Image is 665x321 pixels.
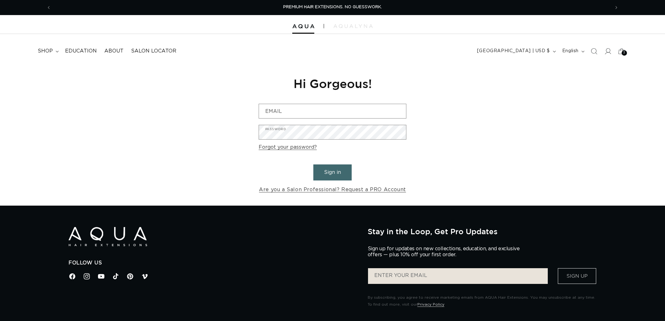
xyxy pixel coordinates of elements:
[558,45,587,57] button: English
[313,164,352,180] button: Sign in
[292,24,314,29] img: Aqua Hair Extensions
[623,50,625,56] span: 3
[38,48,53,54] span: shop
[368,294,596,308] p: By subscribing, you agree to receive marketing emails from AQUA Hair Extensions. You may unsubscr...
[131,48,176,54] span: Salon Locator
[368,268,548,284] input: ENTER YOUR EMAIL
[259,185,406,194] a: Are you a Salon Professional? Request a PRO Account
[368,227,596,236] h2: Stay in the Loop, Get Pro Updates
[101,44,127,58] a: About
[42,2,56,14] button: Previous announcement
[61,44,101,58] a: Education
[69,227,147,246] img: Aqua Hair Extensions
[333,24,373,28] img: aqualyna.com
[609,2,623,14] button: Next announcement
[259,104,406,118] input: Email
[477,48,550,54] span: [GEOGRAPHIC_DATA] | USD $
[587,44,601,58] summary: Search
[368,246,525,258] p: Sign up for updates on new collections, education, and exclusive offers — plus 10% off your first...
[259,143,317,152] a: Forgot your password?
[259,76,406,91] h1: Hi Gorgeous!
[558,268,596,284] button: Sign Up
[417,302,444,306] a: Privacy Policy
[69,260,358,266] h2: Follow Us
[473,45,558,57] button: [GEOGRAPHIC_DATA] | USD $
[283,5,382,9] span: PREMIUM HAIR EXTENSIONS. NO GUESSWORK.
[562,48,579,54] span: English
[65,48,97,54] span: Education
[127,44,180,58] a: Salon Locator
[34,44,61,58] summary: shop
[104,48,124,54] span: About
